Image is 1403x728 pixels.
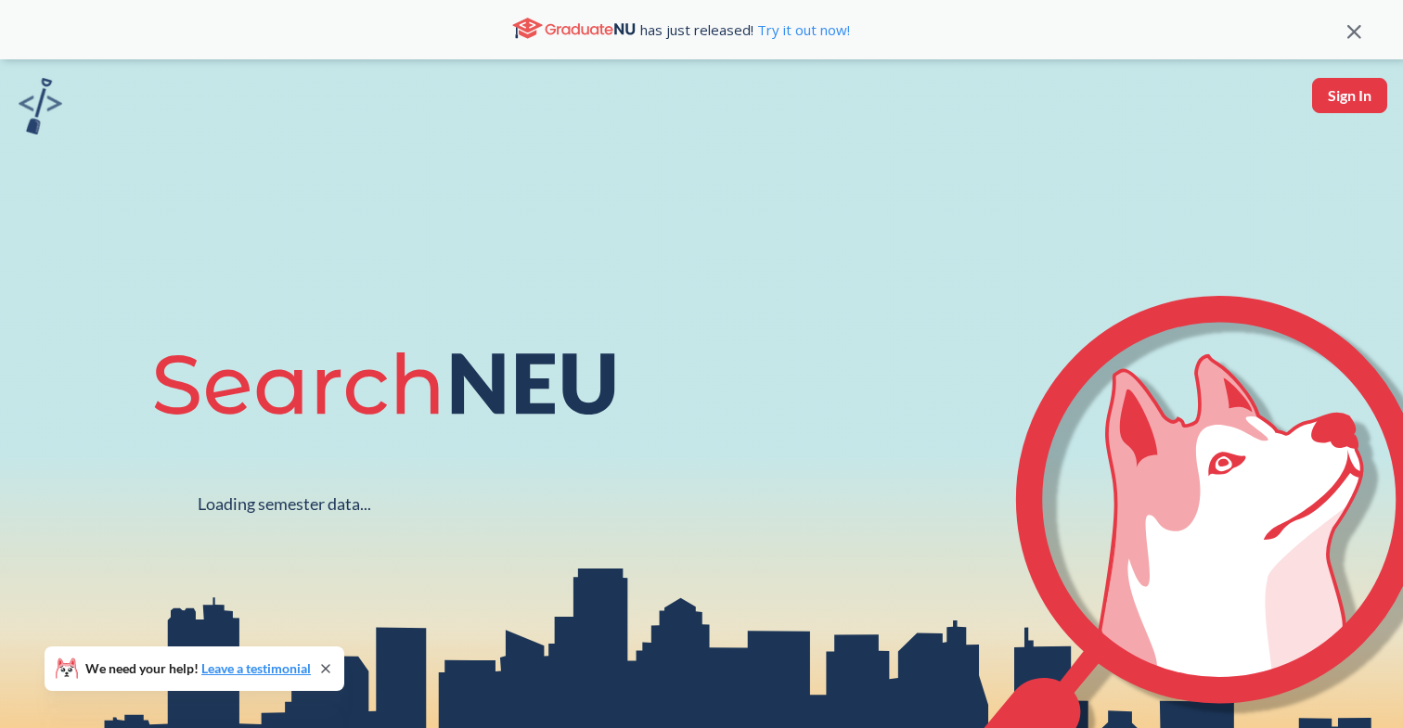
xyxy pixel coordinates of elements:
[640,19,850,40] span: has just released!
[85,662,311,675] span: We need your help!
[198,493,371,515] div: Loading semester data...
[19,78,62,140] a: sandbox logo
[753,20,850,39] a: Try it out now!
[201,660,311,676] a: Leave a testimonial
[19,78,62,134] img: sandbox logo
[1312,78,1387,113] button: Sign In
